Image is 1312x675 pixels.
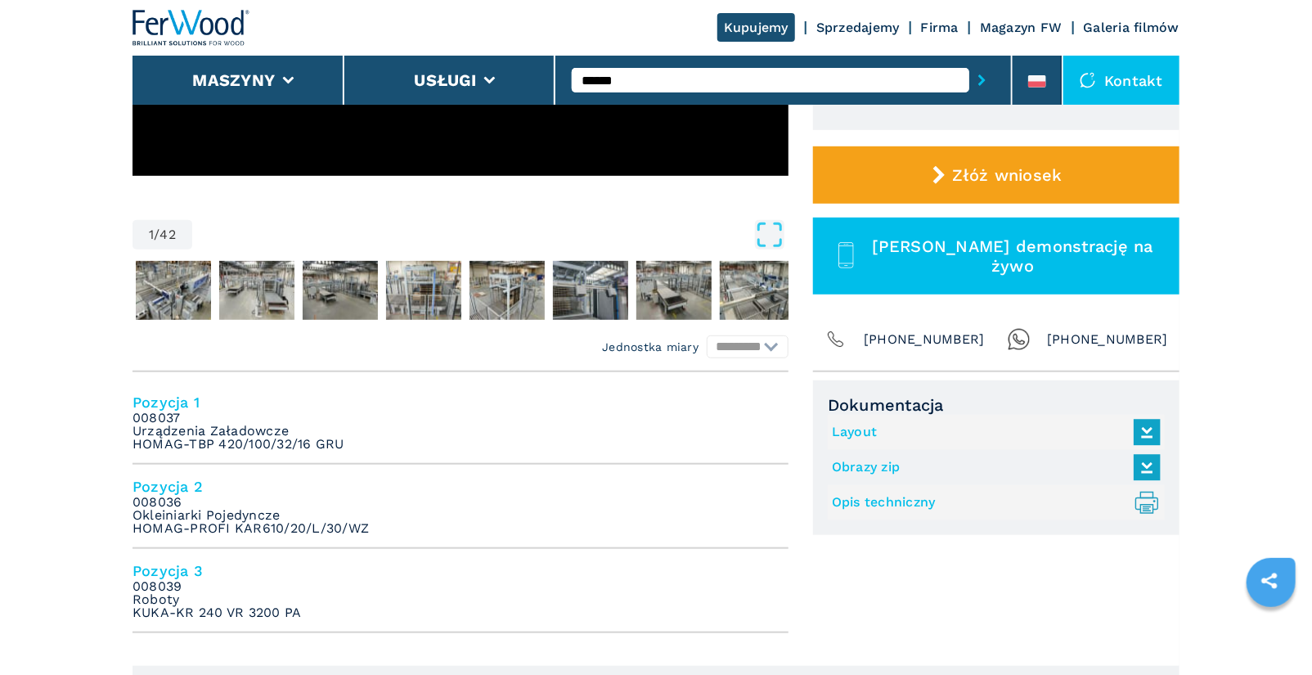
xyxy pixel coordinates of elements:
li: Pozycja 1 [133,380,789,465]
em: Jednostka miary [602,339,699,355]
em: 008039 Roboty KUKA-KR 240 VR 3200 PA [133,580,302,619]
h4: Pozycja 1 [133,393,789,412]
img: Kontakt [1080,72,1096,88]
a: Magazyn FW [980,20,1063,35]
li: Pozycja 2 [133,465,789,549]
img: Ferwood [133,10,250,46]
em: 008037 Urządzenia Załadowcze HOMAG-TBP 420/100/32/16 GRU [133,412,344,451]
img: 07853c2b120eb682ff7e1f83c7673f14 [136,261,211,320]
iframe: Chat [1242,601,1300,663]
a: sharethis [1249,560,1290,601]
button: Go to Slide 2 [133,258,214,323]
img: 0072b8eb81ca96eb936b5ca4d6bbcbb1 [303,261,378,320]
li: Pozycja 3 [133,549,789,633]
span: Złóż wniosek [953,165,1063,185]
div: Kontakt [1063,56,1179,105]
img: 1ffef58453231eb9e3559841871e7b8f [470,261,545,320]
img: 9e76bf35d7218dc2e98f8b419196bde3 [386,261,461,320]
a: Firma [921,20,959,35]
h4: Pozycja 2 [133,477,789,496]
button: submit-button [969,61,995,99]
em: 008036 Okleiniarki Pojedyncze HOMAG-PROFI KAR610/20/L/30/WZ [133,496,369,535]
button: Go to Slide 4 [299,258,381,323]
button: Go to Slide 9 [717,258,798,323]
button: Go to Slide 6 [466,258,548,323]
button: Open Fullscreen [196,220,784,250]
span: [PERSON_NAME] demonstrację na żywo [865,236,1161,276]
img: f47430fb213b691bc33d4f0382a800ee [553,261,628,320]
button: Go to Slide 8 [633,258,715,323]
button: Go to Slide 5 [383,258,465,323]
img: Phone [824,328,847,351]
a: Opis techniczny [832,489,1152,516]
h4: Pozycja 3 [133,561,789,580]
span: [PHONE_NUMBER] [1047,328,1168,351]
img: 2db24226110ac6de326bb82f8a124f79 [636,261,712,320]
span: Dokumentacja [828,395,1165,415]
img: Whatsapp [1008,328,1031,351]
a: Galeria filmów [1084,20,1180,35]
a: Layout [832,419,1152,446]
span: 1 [149,228,154,241]
button: Go to Slide 3 [216,258,298,323]
span: / [154,228,160,241]
span: 42 [160,228,177,241]
button: Maszyny [192,70,275,90]
button: Złóż wniosek [813,146,1179,204]
img: e96f8fe1f4745b5b3b10848fae031bf9 [720,261,795,320]
a: Kupujemy [717,13,795,42]
button: Go to Slide 7 [550,258,631,323]
nav: Thumbnail Navigation [133,258,789,323]
button: [PERSON_NAME] demonstrację na żywo [813,218,1179,295]
a: Sprzedajemy [816,20,900,35]
a: Obrazy zip [832,454,1152,481]
img: e5547b591f6c5f89dccba58310338fc5 [219,261,294,320]
span: [PHONE_NUMBER] [864,328,985,351]
button: Usługi [415,70,477,90]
